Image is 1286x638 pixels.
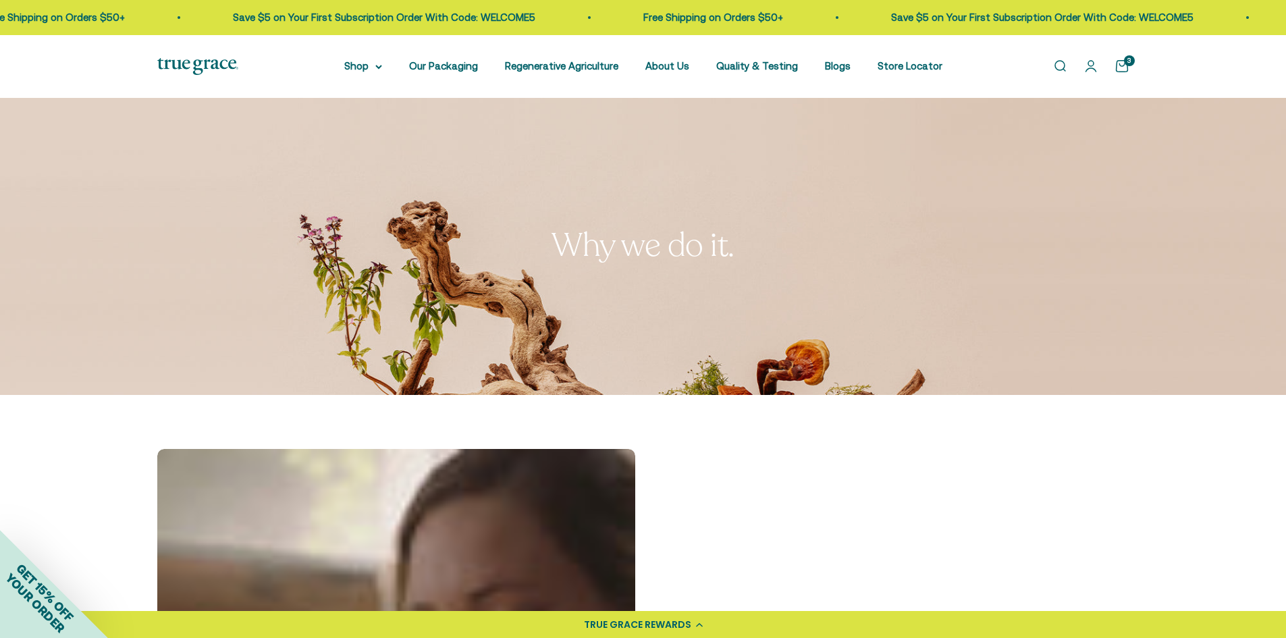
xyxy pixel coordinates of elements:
[645,60,689,72] a: About Us
[584,618,691,632] div: TRUE GRACE REWARDS
[716,60,798,72] a: Quality & Testing
[409,60,478,72] a: Our Packaging
[344,58,382,74] summary: Shop
[14,561,76,624] span: GET 15% OFF
[505,60,618,72] a: Regenerative Agriculture
[552,223,734,267] split-lines: Why we do it.
[825,60,851,72] a: Blogs
[1124,55,1135,66] cart-count: 3
[3,570,68,635] span: YOUR ORDER
[880,9,1182,26] p: Save $5 on Your First Subscription Order With Code: WELCOME5
[221,9,524,26] p: Save $5 on Your First Subscription Order With Code: WELCOME5
[878,60,942,72] a: Store Locator
[632,11,772,23] a: Free Shipping on Orders $50+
